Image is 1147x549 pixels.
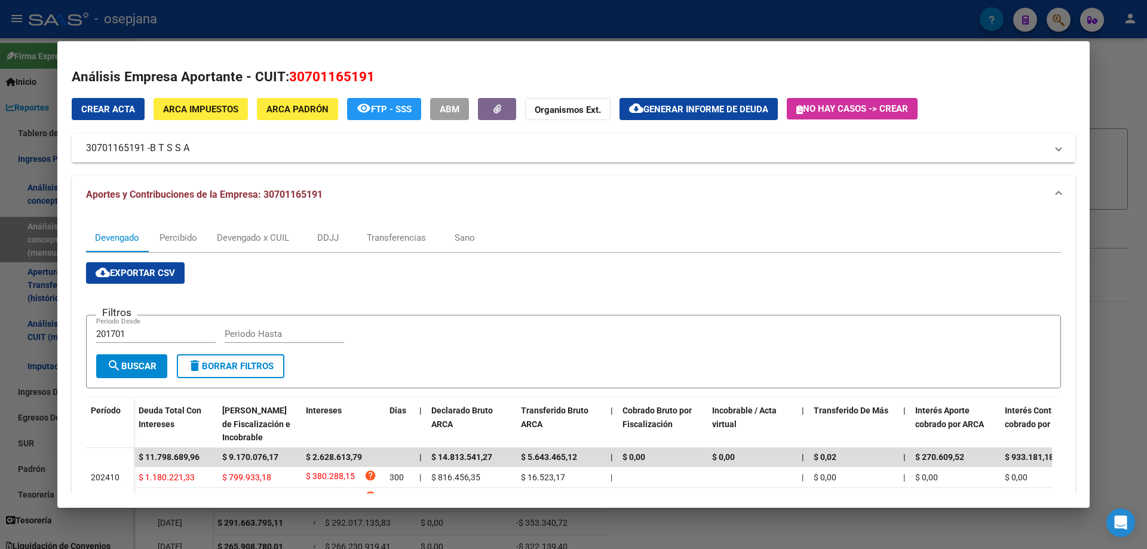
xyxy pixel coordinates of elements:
[81,104,135,115] span: Crear Acta
[915,406,984,429] span: Interés Aporte cobrado por ARCA
[222,452,278,462] span: $ 9.170.076,17
[455,231,475,244] div: Sano
[306,452,362,462] span: $ 2.628.613,79
[814,406,888,415] span: Transferido De Más
[910,398,1000,450] datatable-header-cell: Interés Aporte cobrado por ARCA
[385,398,415,450] datatable-header-cell: Dias
[606,398,618,450] datatable-header-cell: |
[903,473,905,482] span: |
[525,98,611,120] button: Organismos Ext.
[809,398,898,450] datatable-header-cell: Transferido De Más
[430,98,469,120] button: ABM
[622,452,645,462] span: $ 0,00
[419,406,422,415] span: |
[217,398,301,450] datatable-header-cell: Deuda Bruta Neto de Fiscalización e Incobrable
[1106,508,1135,537] div: Open Intercom Messenger
[91,473,119,482] span: 202410
[306,490,355,507] span: $ 373.465,01
[814,473,836,482] span: $ 0,00
[415,398,427,450] datatable-header-cell: |
[266,104,329,115] span: ARCA Padrón
[289,69,375,84] span: 30701165191
[431,473,480,482] span: $ 816.456,35
[521,406,588,429] span: Transferido Bruto ARCA
[390,406,406,415] span: Dias
[107,361,157,372] span: Buscar
[419,473,421,482] span: |
[521,452,577,462] span: $ 5.643.465,12
[535,105,601,115] strong: Organismos Ext.
[802,473,803,482] span: |
[622,406,692,429] span: Cobrado Bruto por Fiscalización
[898,398,910,450] datatable-header-cell: |
[619,98,778,120] button: Generar informe de deuda
[134,398,217,450] datatable-header-cell: Deuda Total Con Intereses
[95,231,139,244] div: Devengado
[139,406,201,429] span: Deuda Total Con Intereses
[160,231,197,244] div: Percibido
[306,406,342,415] span: Intereses
[86,262,185,284] button: Exportar CSV
[712,406,777,429] span: Incobrable / Acta virtual
[96,265,110,280] mat-icon: cloud_download
[643,104,768,115] span: Generar informe de deuda
[1005,473,1028,482] span: $ 0,00
[516,398,606,450] datatable-header-cell: Transferido Bruto ARCA
[150,141,189,155] span: B T S S A
[96,354,167,378] button: Buscar
[217,231,289,244] div: Devengado x CUIL
[86,141,1047,155] mat-panel-title: 30701165191 -
[364,470,376,481] i: help
[903,406,906,415] span: |
[222,473,271,482] span: $ 799.933,18
[802,406,804,415] span: |
[521,473,565,482] span: $ 16.523,17
[371,104,412,115] span: FTP - SSS
[364,490,376,502] i: help
[611,452,613,462] span: |
[163,104,238,115] span: ARCA Impuestos
[440,104,459,115] span: ABM
[86,398,134,448] datatable-header-cell: Período
[814,452,836,462] span: $ 0,02
[317,231,339,244] div: DDJJ
[72,67,1075,87] h2: Análisis Empresa Aportante - CUIT:
[611,406,613,415] span: |
[154,98,248,120] button: ARCA Impuestos
[139,473,195,482] span: $ 1.180.221,33
[611,473,612,482] span: |
[707,398,797,450] datatable-header-cell: Incobrable / Acta virtual
[177,354,284,378] button: Borrar Filtros
[367,231,426,244] div: Transferencias
[357,101,371,115] mat-icon: remove_red_eye
[802,452,804,462] span: |
[139,452,200,462] span: $ 11.798.689,96
[797,398,809,450] datatable-header-cell: |
[915,473,938,482] span: $ 0,00
[257,98,338,120] button: ARCA Padrón
[107,358,121,373] mat-icon: search
[787,98,918,119] button: No hay casos -> Crear
[301,398,385,450] datatable-header-cell: Intereses
[1000,398,1090,450] datatable-header-cell: Interés Contribución cobrado por ARCA
[347,98,421,120] button: FTP - SSS
[188,358,202,373] mat-icon: delete
[712,452,735,462] span: $ 0,00
[903,452,906,462] span: |
[188,361,274,372] span: Borrar Filtros
[96,306,137,319] h3: Filtros
[96,268,175,278] span: Exportar CSV
[72,134,1075,162] mat-expansion-panel-header: 30701165191 -B T S S A
[629,101,643,115] mat-icon: cloud_download
[390,473,404,482] span: 300
[1005,452,1054,462] span: $ 933.181,18
[306,470,355,486] span: $ 380.288,15
[222,406,290,443] span: [PERSON_NAME] de Fiscalización e Incobrable
[431,452,492,462] span: $ 14.813.541,27
[915,452,964,462] span: $ 270.609,52
[72,98,145,120] button: Crear Acta
[86,189,323,200] span: Aportes y Contribuciones de la Empresa: 30701165191
[1005,406,1082,429] span: Interés Contribución cobrado por ARCA
[427,398,516,450] datatable-header-cell: Declarado Bruto ARCA
[91,406,121,415] span: Período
